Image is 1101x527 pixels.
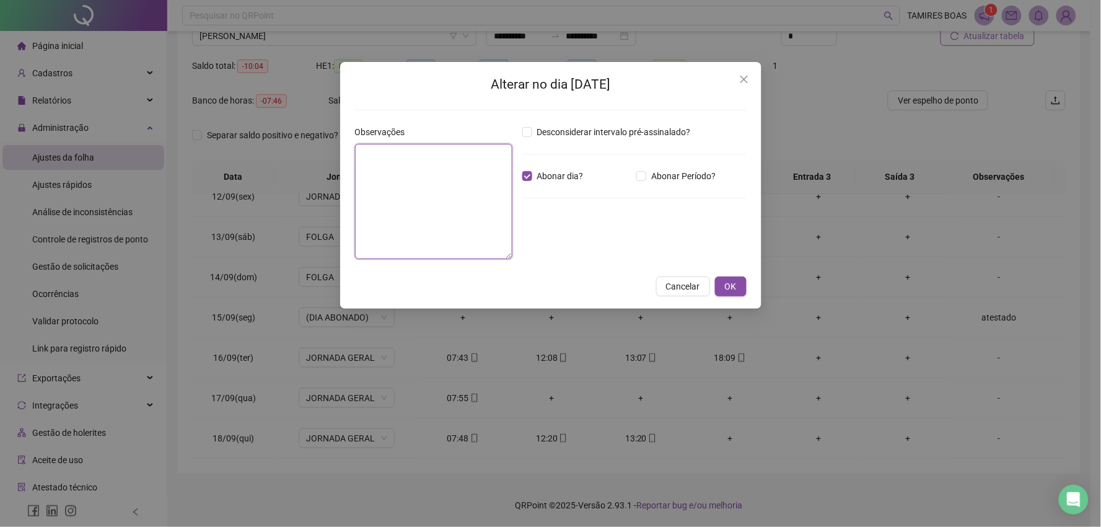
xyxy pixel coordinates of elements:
[1059,485,1089,515] div: Open Intercom Messenger
[739,74,749,84] span: close
[715,277,747,296] button: OK
[666,280,700,293] span: Cancelar
[656,277,710,296] button: Cancelar
[532,169,589,183] span: Abonar dia?
[532,125,696,139] span: Desconsiderar intervalo pré-assinalado?
[355,74,747,95] h2: Alterar no dia [DATE]
[725,280,737,293] span: OK
[646,169,721,183] span: Abonar Período?
[355,125,413,139] label: Observações
[734,69,754,89] button: Close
